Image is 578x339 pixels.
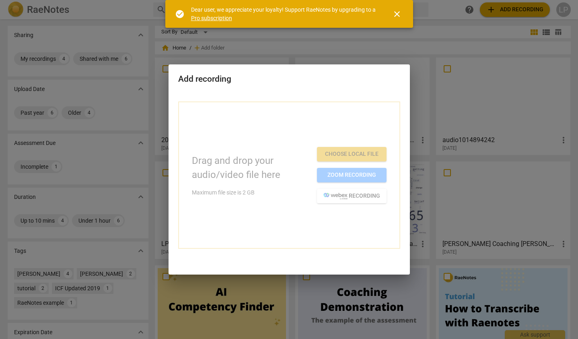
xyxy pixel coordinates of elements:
span: check_circle [175,9,185,19]
span: close [392,9,402,19]
span: recording [323,192,380,200]
h2: Add recording [178,74,400,84]
span: Choose local file [323,150,380,158]
button: Close [387,4,407,24]
a: Pro subscription [191,15,232,21]
p: Drag and drop your audio/video file here [192,154,311,182]
button: recording [317,189,387,203]
div: Dear user, we appreciate your loyalty! Support RaeNotes by upgrading to a [191,6,378,22]
span: Zoom recording [323,171,380,179]
button: Choose local file [317,147,387,161]
button: Zoom recording [317,168,387,182]
p: Maximum file size is 2 GB [192,188,311,197]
